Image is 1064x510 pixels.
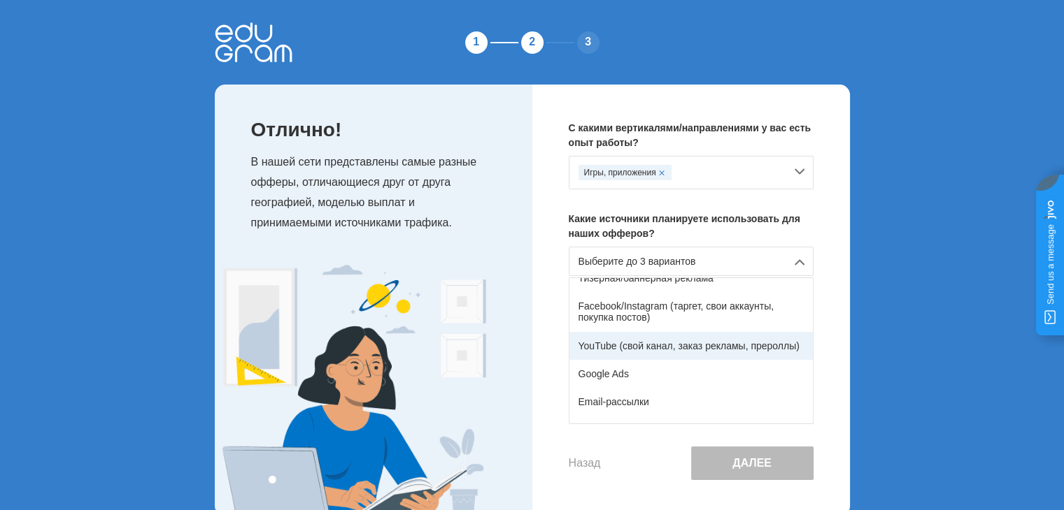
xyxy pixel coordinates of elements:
[569,292,813,331] div: Facebook/Instagram (таргет, свои аккаунты, покупка постов)
[569,388,813,416] div: Email-рассылки
[251,152,504,233] p: В нашей сети представлены самые разные офферы, отличающиеся друг от друга географией, моделью вып...
[569,332,813,360] div: YouTube (свой канал, заказ рекламы, прероллы)
[569,457,601,469] button: Назад
[574,29,602,57] div: 3
[462,29,490,57] div: 1
[579,165,672,180] div: Игры, приложения
[518,29,546,57] div: 2
[569,360,813,388] div: Google Ads
[569,212,814,241] p: Какие источники планируете использовать для наших офферов?
[569,416,813,444] div: Telegram (свои каналы, покупка постов, ADS)
[691,446,814,480] button: Далее
[569,247,814,276] div: Выберите до 3 вариантов
[569,121,814,150] p: С какими вертикалями/направлениями у вас есть опыт работы?
[569,264,813,292] div: Тизерная/баннерная реклама
[251,121,504,138] p: Отлично!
